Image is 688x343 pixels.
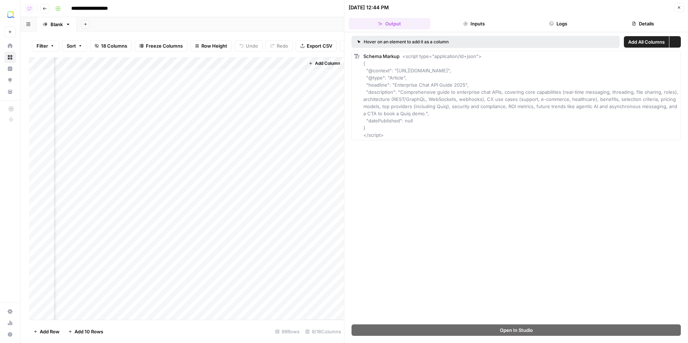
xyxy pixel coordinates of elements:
button: Inputs [433,18,515,29]
span: Add 10 Rows [75,328,103,335]
button: Add Row [29,326,64,337]
a: Opportunities [4,74,16,86]
span: Filter [37,42,48,49]
button: Output [349,18,430,29]
span: Export CSV [307,42,332,49]
span: Add Row [40,328,59,335]
button: Open In Studio [352,324,681,336]
a: Settings [4,306,16,317]
button: 18 Columns [90,40,132,52]
span: Add Column [315,60,340,67]
img: Quiq Logo [4,8,17,21]
button: Export CSV [296,40,337,52]
button: Row Height [190,40,232,52]
button: Details [602,18,684,29]
div: [DATE] 12:44 PM [349,4,389,11]
span: Add All Columns [628,38,665,45]
div: Blank [51,21,63,28]
span: Row Height [201,42,227,49]
button: Workspace: Quiq [4,6,16,24]
span: Schema Markup [363,53,400,59]
button: Add 10 Rows [64,326,107,337]
a: Insights [4,63,16,74]
button: Redo [266,40,293,52]
a: Blank [37,17,77,32]
div: 9/18 Columns [302,326,344,337]
span: Undo [246,42,258,49]
span: Open In Studio [500,327,533,334]
button: Add All Columns [624,36,669,48]
span: Freeze Columns [146,42,183,49]
button: Sort [62,40,87,52]
span: Sort [67,42,76,49]
button: Undo [235,40,263,52]
span: 18 Columns [101,42,127,49]
a: Home [4,40,16,52]
div: Hover on an element to add it as a column [357,39,531,45]
a: Your Data [4,86,16,97]
button: Add Column [306,59,343,68]
div: 99 Rows [272,326,302,337]
button: Filter [32,40,59,52]
button: Freeze Columns [135,40,187,52]
a: Browse [4,52,16,63]
button: Logs [518,18,599,29]
button: Help + Support [4,329,16,340]
span: Redo [277,42,288,49]
a: Usage [4,317,16,329]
